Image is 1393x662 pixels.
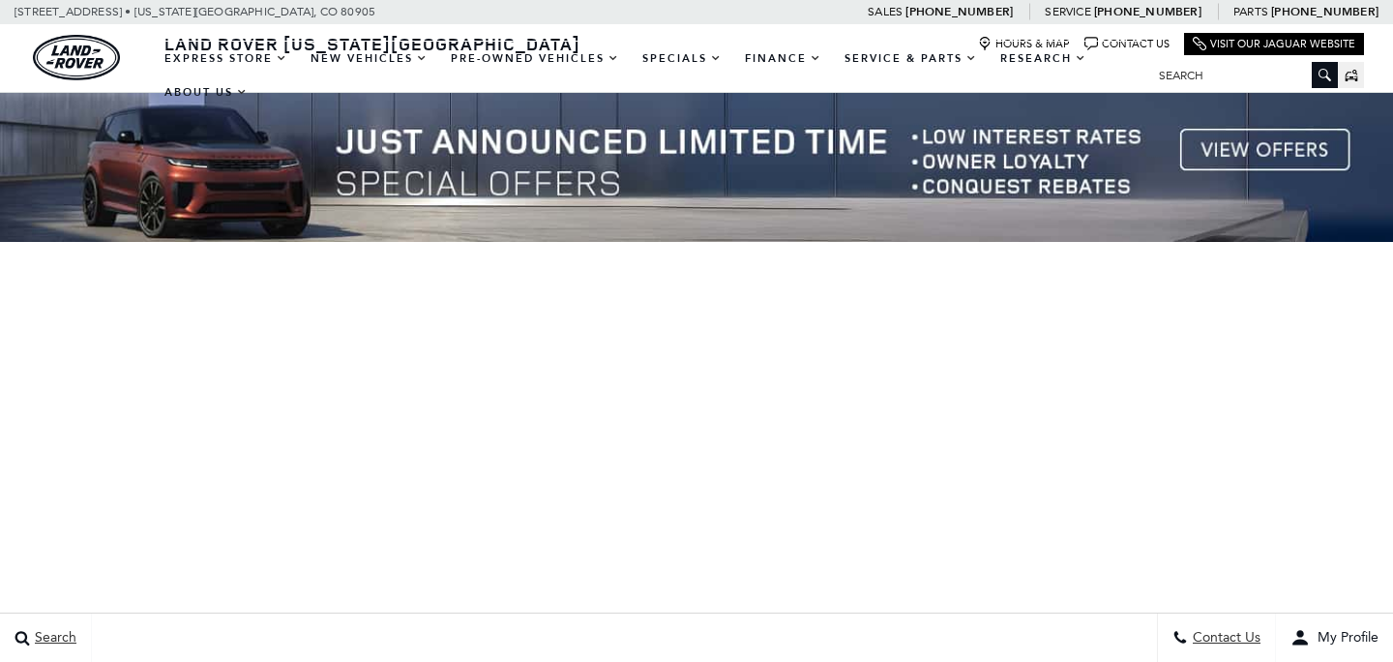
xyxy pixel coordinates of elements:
span: Land Rover [US_STATE][GEOGRAPHIC_DATA] [164,32,580,55]
a: Service & Parts [833,42,989,75]
input: Search [1144,64,1338,87]
a: New Vehicles [299,42,439,75]
a: Pre-Owned Vehicles [439,42,631,75]
a: [STREET_ADDRESS] • [US_STATE][GEOGRAPHIC_DATA], CO 80905 [15,5,375,18]
nav: Main Navigation [153,42,1144,109]
span: Search [30,630,76,647]
span: Parts [1233,5,1268,18]
a: Hours & Map [978,37,1070,51]
a: EXPRESS STORE [153,42,299,75]
span: My Profile [1310,630,1378,647]
a: land-rover [33,35,120,80]
img: Land Rover [33,35,120,80]
a: Land Rover [US_STATE][GEOGRAPHIC_DATA] [153,32,592,55]
a: [PHONE_NUMBER] [1271,4,1378,19]
a: Research [989,42,1098,75]
a: Finance [733,42,833,75]
a: [PHONE_NUMBER] [1094,4,1201,19]
a: About Us [153,75,259,109]
span: Contact Us [1188,630,1260,647]
a: Visit Our Jaguar Website [1193,37,1355,51]
a: Specials [631,42,733,75]
a: [PHONE_NUMBER] [905,4,1013,19]
span: Sales [868,5,903,18]
span: Service [1045,5,1090,18]
a: Contact Us [1084,37,1170,51]
button: user-profile-menu [1276,614,1393,662]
